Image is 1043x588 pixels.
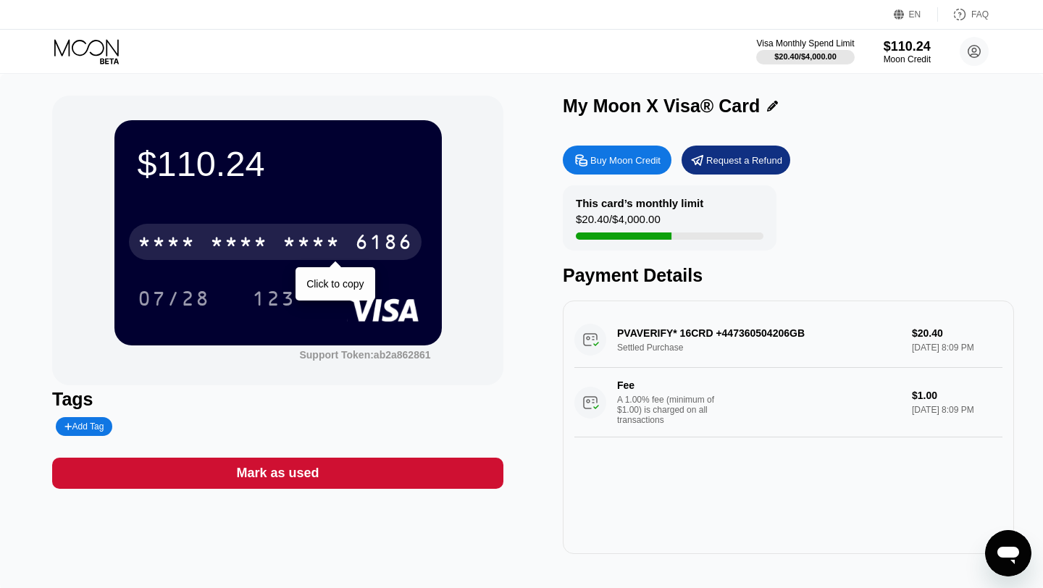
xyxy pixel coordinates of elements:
div: Add Tag [64,421,104,432]
div: $110.24 [884,39,931,54]
div: Tags [52,389,503,410]
div: Visa Monthly Spend Limit [756,38,854,49]
div: My Moon X Visa® Card [563,96,760,117]
div: Support Token: ab2a862861 [299,349,430,361]
div: This card’s monthly limit [576,197,703,209]
div: Click to copy [306,278,364,290]
div: 123 [241,280,306,316]
div: Support Token:ab2a862861 [299,349,430,361]
div: 6186 [355,232,413,256]
div: [DATE] 8:09 PM [912,405,1002,415]
div: 123 [252,289,296,312]
div: 07/28 [138,289,210,312]
div: Buy Moon Credit [563,146,671,175]
div: $20.40 / $4,000.00 [576,213,661,232]
div: EN [909,9,921,20]
div: $110.24Moon Credit [884,39,931,64]
iframe: Button to launch messaging window [985,530,1031,576]
div: Request a Refund [706,154,782,167]
div: EN [894,7,938,22]
div: $1.00 [912,390,1002,401]
div: Mark as used [236,465,319,482]
div: Buy Moon Credit [590,154,661,167]
div: Payment Details [563,265,1014,286]
div: A 1.00% fee (minimum of $1.00) is charged on all transactions [617,395,726,425]
div: Moon Credit [884,54,931,64]
div: FAQ [971,9,989,20]
div: Add Tag [56,417,112,436]
div: Mark as used [52,458,503,489]
div: Visa Monthly Spend Limit$20.40/$4,000.00 [756,38,854,64]
div: $110.24 [138,143,419,184]
div: $20.40 / $4,000.00 [774,52,837,61]
div: Request a Refund [682,146,790,175]
div: FeeA 1.00% fee (minimum of $1.00) is charged on all transactions$1.00[DATE] 8:09 PM [574,368,1002,437]
div: Fee [617,379,719,391]
div: FAQ [938,7,989,22]
div: 07/28 [127,280,221,316]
